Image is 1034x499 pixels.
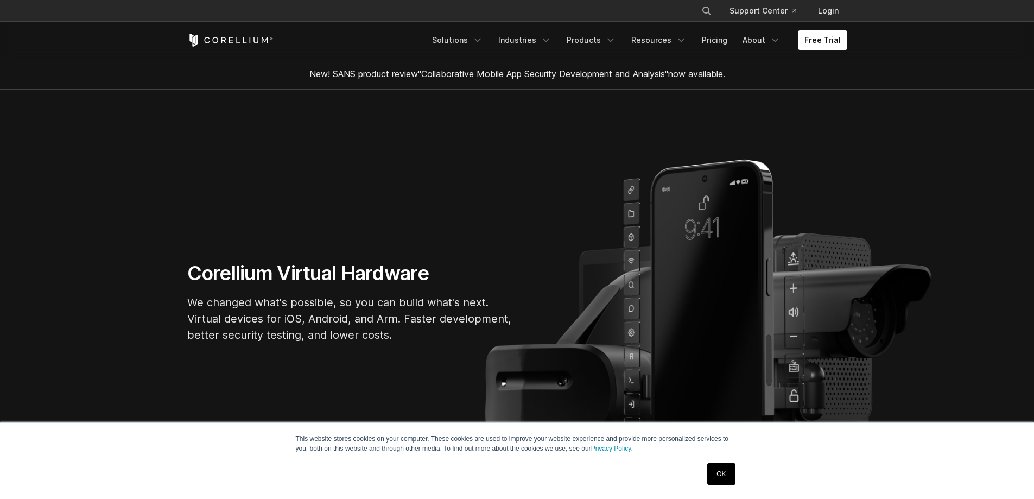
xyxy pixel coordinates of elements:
a: Privacy Policy. [591,445,633,452]
a: Pricing [695,30,734,50]
a: Products [560,30,623,50]
a: "Collaborative Mobile App Security Development and Analysis" [418,68,668,79]
a: Industries [492,30,558,50]
a: Resources [625,30,693,50]
div: Navigation Menu [426,30,847,50]
p: This website stores cookies on your computer. These cookies are used to improve your website expe... [296,434,739,453]
a: Free Trial [798,30,847,50]
p: We changed what's possible, so you can build what's next. Virtual devices for iOS, Android, and A... [187,294,513,343]
a: Support Center [721,1,805,21]
a: About [736,30,787,50]
a: Login [809,1,847,21]
div: Navigation Menu [688,1,847,21]
a: Corellium Home [187,34,274,47]
a: Solutions [426,30,490,50]
h1: Corellium Virtual Hardware [187,261,513,286]
button: Search [697,1,716,21]
a: OK [707,463,735,485]
span: New! SANS product review now available. [309,68,725,79]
